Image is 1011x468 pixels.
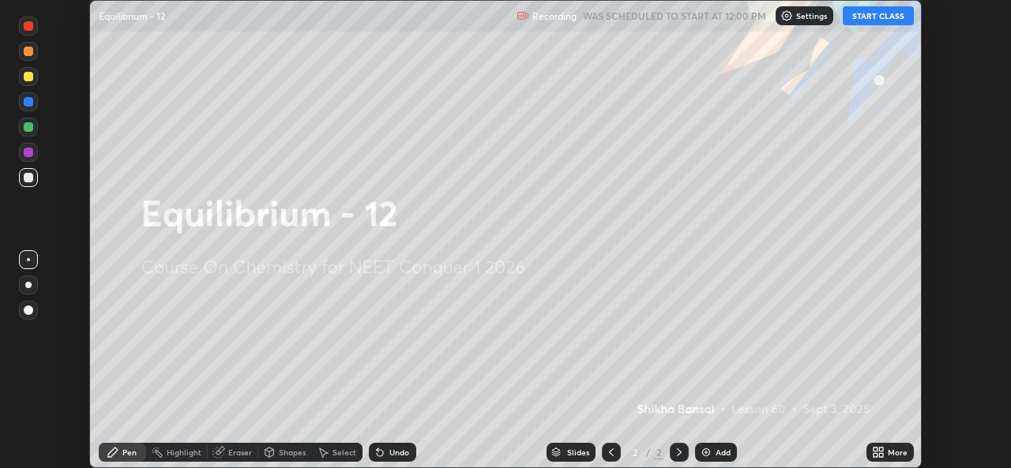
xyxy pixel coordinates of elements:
img: add-slide-button [700,446,712,459]
p: Equilibrium - 12 [99,9,165,22]
div: 2 [627,447,643,457]
img: class-settings-icons [780,9,793,22]
div: More [888,448,908,456]
div: Add [716,448,731,456]
div: Slides [567,448,589,456]
div: / [646,447,651,457]
div: Undo [389,448,409,456]
div: Eraser [228,448,252,456]
h5: WAS SCHEDULED TO START AT 12:00 PM [583,9,766,23]
button: START CLASS [843,6,914,25]
div: 2 [654,445,663,459]
p: Settings [796,12,827,20]
img: recording.375f2c34.svg [517,9,529,22]
div: Pen [122,448,137,456]
p: Recording [532,10,577,22]
div: Highlight [167,448,201,456]
div: Shapes [279,448,306,456]
div: Select [333,448,356,456]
